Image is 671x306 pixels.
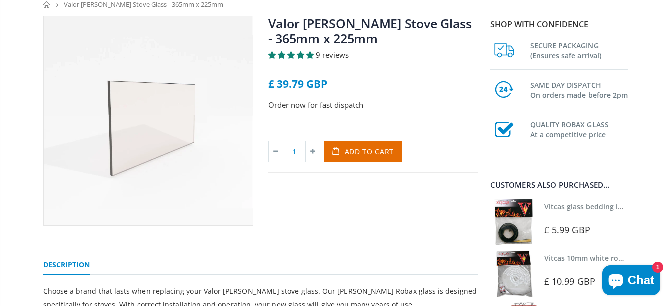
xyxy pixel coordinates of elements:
span: 5.00 stars [268,50,316,60]
p: Shop with confidence [490,18,628,30]
div: Customers also purchased... [490,181,628,189]
span: £ 39.79 GBP [268,77,327,91]
h3: QUALITY ROBAX GLASS At a competitive price [530,118,628,140]
img: Vitcas white rope, glue and gloves kit 10mm [490,250,537,297]
h3: SAME DAY DISPATCH On orders made before 2pm [530,78,628,100]
button: Add to Cart [324,141,402,162]
p: Order now for fast dispatch [268,99,478,111]
span: 9 reviews [316,50,349,60]
inbox-online-store-chat: Shopify online store chat [599,265,663,298]
a: Description [43,255,90,275]
span: Add to Cart [345,147,394,156]
a: Valor [PERSON_NAME] Stove Glass - 365mm x 225mm [268,15,472,47]
img: Vitcas stove glass bedding in tape [490,199,537,245]
img: verywiderectangularstoveglass_64b60167-2024-40c3-b9c3-279539f521cb_800x_crop_center.webp [44,16,253,225]
h3: SECURE PACKAGING (Ensures safe arrival) [530,39,628,61]
span: £ 10.99 GBP [544,275,595,287]
span: £ 5.99 GBP [544,224,590,236]
a: Home [43,1,51,8]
